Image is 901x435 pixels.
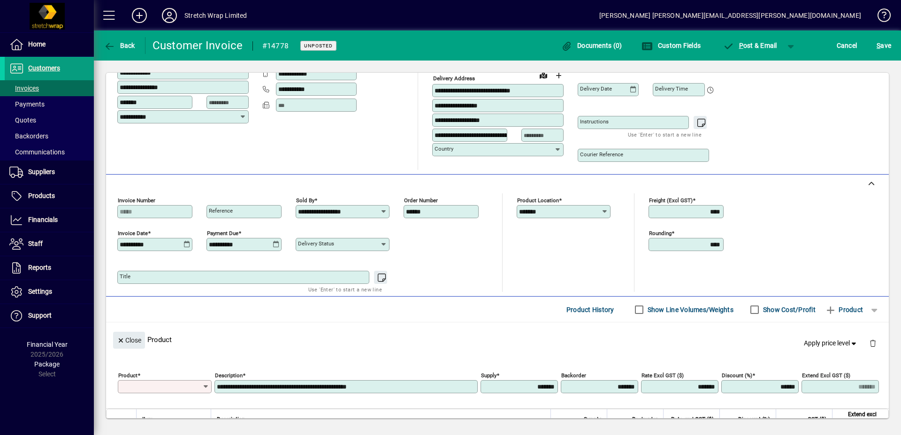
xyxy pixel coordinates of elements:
[646,305,733,314] label: Show Line Volumes/Weights
[262,38,289,53] div: #14778
[802,372,850,379] mat-label: Extend excl GST ($)
[9,132,48,140] span: Backorders
[5,304,94,328] a: Support
[153,38,243,53] div: Customer Invoice
[28,240,43,247] span: Staff
[217,414,245,425] span: Description
[124,7,154,24] button: Add
[566,302,614,317] span: Product History
[639,37,703,54] button: Custom Fields
[5,256,94,280] a: Reports
[28,64,60,72] span: Customers
[649,197,693,204] mat-label: Freight (excl GST)
[517,197,559,204] mat-label: Product location
[94,37,145,54] app-page-header-button: Back
[870,2,889,32] a: Knowledge Base
[28,168,55,176] span: Suppliers
[9,100,45,108] span: Payments
[877,38,891,53] span: ave
[9,84,39,92] span: Invoices
[296,197,314,204] mat-label: Sold by
[28,216,58,223] span: Financials
[304,43,333,49] span: Unposted
[739,42,743,49] span: P
[435,145,453,152] mat-label: Country
[584,414,601,425] span: Supply
[34,360,60,368] span: Package
[628,129,702,140] mat-hint: Use 'Enter' to start a new line
[5,112,94,128] a: Quotes
[536,68,551,83] a: View on map
[118,197,155,204] mat-label: Invoice number
[27,341,68,348] span: Financial Year
[154,7,184,24] button: Profile
[874,37,893,54] button: Save
[5,184,94,208] a: Products
[209,207,233,214] mat-label: Reference
[649,230,672,237] mat-label: Rounding
[718,37,782,54] button: Post & Email
[9,116,36,124] span: Quotes
[118,230,148,237] mat-label: Invoice date
[561,372,586,379] mat-label: Backorder
[800,335,862,352] button: Apply price level
[118,372,137,379] mat-label: Product
[738,414,770,425] span: Discount (%)
[117,333,141,348] span: Close
[655,85,688,92] mat-label: Delivery time
[308,284,382,295] mat-hint: Use 'Enter' to start a new line
[28,264,51,271] span: Reports
[862,339,884,347] app-page-header-button: Delete
[561,42,622,49] span: Documents (0)
[113,332,145,349] button: Close
[722,372,752,379] mat-label: Discount (%)
[5,280,94,304] a: Settings
[111,336,147,344] app-page-header-button: Close
[5,232,94,256] a: Staff
[142,414,153,425] span: Item
[104,42,135,49] span: Back
[838,409,877,430] span: Extend excl GST ($)
[671,414,714,425] span: Rate excl GST ($)
[184,8,247,23] div: Stretch Wrap Limited
[825,302,863,317] span: Product
[641,372,684,379] mat-label: Rate excl GST ($)
[101,37,137,54] button: Back
[5,160,94,184] a: Suppliers
[563,301,618,318] button: Product History
[28,192,55,199] span: Products
[580,151,623,158] mat-label: Courier Reference
[632,414,657,425] span: Backorder
[298,240,334,247] mat-label: Delivery status
[481,372,496,379] mat-label: Supply
[580,85,612,92] mat-label: Delivery date
[580,118,609,125] mat-label: Instructions
[120,273,130,280] mat-label: Title
[551,68,566,83] button: Choose address
[5,144,94,160] a: Communications
[834,37,860,54] button: Cancel
[808,414,826,425] span: GST ($)
[28,40,46,48] span: Home
[820,301,868,318] button: Product
[106,322,889,357] div: Product
[5,208,94,232] a: Financials
[723,42,777,49] span: ost & Email
[28,312,52,319] span: Support
[804,338,858,348] span: Apply price level
[837,38,857,53] span: Cancel
[641,42,701,49] span: Custom Fields
[9,148,65,156] span: Communications
[862,332,884,354] button: Delete
[559,37,625,54] button: Documents (0)
[404,197,438,204] mat-label: Order number
[5,80,94,96] a: Invoices
[28,288,52,295] span: Settings
[599,8,861,23] div: [PERSON_NAME] [PERSON_NAME][EMAIL_ADDRESS][PERSON_NAME][DOMAIN_NAME]
[5,33,94,56] a: Home
[5,128,94,144] a: Backorders
[761,305,816,314] label: Show Cost/Profit
[215,372,243,379] mat-label: Description
[877,42,880,49] span: S
[5,96,94,112] a: Payments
